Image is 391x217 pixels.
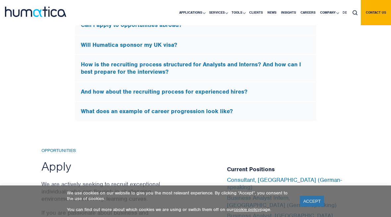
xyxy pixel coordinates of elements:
[353,10,358,15] img: search_icon
[234,207,260,212] a: cookie policy
[227,166,350,173] h5: Current Positions
[81,88,310,96] h5: And how about the recruiting process for experienced hires?
[41,181,161,202] p: We are actively seeking to recruit exceptional individuals who can flourish in challenging enviro...
[67,207,292,212] p: You can find out more about which cookies we are using or switch them off on our page.
[81,61,310,75] h5: How is the recruiting process structured for Analysts and Interns? And how can I best prepare for...
[81,108,310,115] h5: What does an example of career progression look like?
[300,196,324,207] a: ACCEPT
[5,7,66,17] img: logo
[227,176,342,191] a: Consultant, [GEOGRAPHIC_DATA] (German-speaking)
[41,159,161,174] h2: Apply
[41,148,161,154] h6: Opportunities
[81,41,310,49] h5: Will Humatica sponsor my UK visa?
[343,10,347,15] span: DE
[67,190,292,201] p: We use cookies on our website to give you the most relevant experience. By clicking “Accept”, you...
